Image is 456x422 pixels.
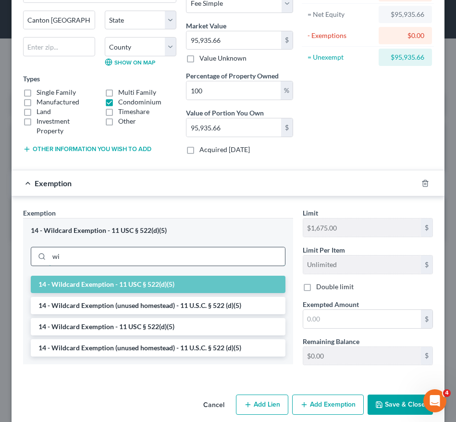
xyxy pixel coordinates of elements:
input: 0.00 [303,310,421,328]
div: $ [421,310,432,328]
div: $95,935.66 [386,10,424,19]
input: Enter city... [24,11,95,29]
input: 0.00 [186,118,281,137]
div: 14 - Wildcard Exemption - 11 USC § 522(d)(5) [31,226,285,235]
label: Manufactured [37,97,79,107]
input: 0.00 [186,31,281,50]
span: Limit [303,209,318,217]
span: Exempted Amount [303,300,359,308]
span: 4 [443,389,451,397]
button: Add Exemption [292,395,364,415]
label: Value Unknown [199,53,246,63]
label: Condominium [118,97,161,107]
label: Single Family [37,88,76,97]
div: $95,935.66 [386,52,424,62]
div: $ [421,347,432,365]
div: $ [281,31,293,50]
div: $ [421,218,432,237]
button: Other information you wish to add [23,145,151,153]
button: Save & Close [368,395,433,415]
div: % [281,81,293,100]
div: $ [281,118,293,137]
iframe: Intercom live chat [423,389,446,412]
span: Exemption [35,179,72,188]
label: Types [23,74,40,84]
label: Value of Portion You Own [186,108,264,118]
li: 14 - Wildcard Exemption (unused homestead) - 11 U.S.C. § 522 (d)(5) [31,297,285,314]
label: Double limit [316,282,354,292]
label: Land [37,107,51,116]
label: Remaining Balance [303,336,359,346]
input: -- [303,347,421,365]
li: 14 - Wildcard Exemption - 11 USC § 522(d)(5) [31,276,285,293]
button: Cancel [196,396,232,415]
input: 0.00 [186,81,280,100]
label: Percentage of Property Owned [186,71,279,81]
div: $ [421,256,432,274]
input: Search exemption rules... [49,247,285,266]
span: Exemption [23,209,56,217]
input: -- [303,256,421,274]
input: Enter zip... [23,37,95,56]
div: $0.00 [386,31,424,40]
button: Add Lien [236,395,288,415]
label: Timeshare [118,107,149,116]
label: Multi Family [118,88,156,97]
label: Market Value [186,21,226,31]
li: 14 - Wildcard Exemption - 11 USC § 522(d)(5) [31,318,285,335]
label: Limit Per Item [303,245,345,255]
div: = Net Equity [308,10,375,19]
input: -- [303,218,421,237]
div: = Unexempt [308,52,375,62]
label: Other [118,116,136,126]
label: Investment Property [37,116,95,136]
li: 14 - Wildcard Exemption (unused homestead) - 11 U.S.C. § 522 (d)(5) [31,339,285,357]
div: - Exemptions [308,31,375,40]
label: Acquired [DATE] [199,145,250,154]
a: Show on Map [105,58,155,66]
